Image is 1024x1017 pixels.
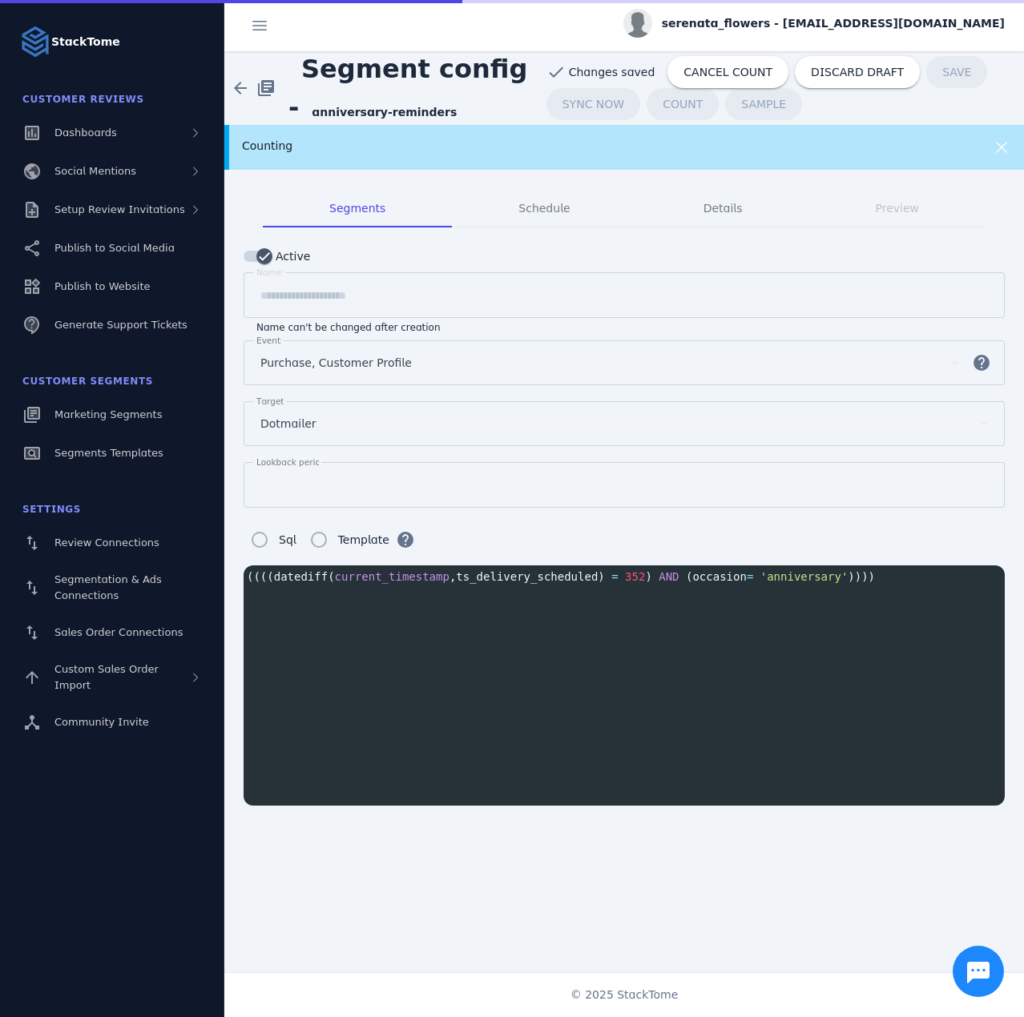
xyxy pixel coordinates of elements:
mat-label: Events [256,336,285,345]
span: Review Connections [54,537,159,549]
mat-icon: help [962,353,1001,372]
mat-label: Targets [256,396,288,406]
span: serenata_flowers - [EMAIL_ADDRESS][DOMAIN_NAME] [662,15,1005,32]
a: Segments Templates [10,436,215,471]
span: current_timestamp [335,570,450,583]
span: Community Invite [54,716,149,728]
a: Review Connections [10,525,215,561]
span: Schedule [518,203,570,214]
label: Active [272,247,310,266]
button: DISCARD DRAFT [795,56,920,88]
span: Changes saved [569,64,655,81]
span: Segmentation & Ads Connections [54,573,162,601]
span: = [747,570,753,583]
button: serenata_flowers - [EMAIL_ADDRESS][DOMAIN_NAME] [623,9,1005,38]
span: AND [659,570,679,583]
mat-icon: check [546,62,566,82]
span: ( [328,570,334,583]
mat-form-field: Segment targets [244,401,1005,462]
img: profile.jpg [623,9,652,38]
a: Generate Support Tickets [10,308,215,343]
strong: anniversary-reminders [312,106,457,119]
span: Sales Order Connections [54,626,183,638]
img: Logo image [19,26,51,58]
span: )))) [848,570,875,583]
span: 352 [625,570,645,583]
span: Purchase, Customer Profile [260,353,412,372]
span: Social Mentions [54,165,136,177]
a: Publish to Social Media [10,231,215,266]
div: Counting [242,138,934,155]
strong: StackTome [51,34,120,50]
span: Setup Review Invitations [54,203,185,215]
span: Marketing Segments [54,408,162,420]
span: , [450,570,456,583]
button: CANCEL COUNT [667,56,788,88]
div: Segment sql [244,565,1005,806]
mat-hint: Name can't be changed after creation [256,318,441,334]
span: Custom Sales Order Import [54,663,159,691]
span: ) [598,570,604,583]
span: DISCARD DRAFT [811,66,904,78]
span: 'anniversary' [760,570,849,583]
span: ( [686,570,692,583]
span: Dotmailer [260,414,316,433]
mat-label: Name [256,267,281,277]
label: Template [335,530,389,549]
mat-form-field: Segment name [244,272,1005,334]
span: Settings [22,504,81,515]
span: © 2025 StackTome [570,987,679,1003]
mat-label: Lookback period [256,457,326,467]
mat-icon: library_books [256,78,276,98]
span: Segment config - [288,41,527,135]
label: Sql [276,530,296,549]
span: Dashboards [54,127,117,139]
span: Publish to Social Media [54,242,175,254]
span: datediff ts_delivery_scheduled occasion [247,570,875,583]
span: Publish to Website [54,280,150,292]
a: Segmentation & Ads Connections [10,564,215,612]
a: Publish to Website [10,269,215,304]
span: (((( [247,570,274,583]
span: ) [645,570,651,583]
span: Details [703,203,743,214]
mat-radio-group: Segment config type [244,524,389,556]
span: Customer Segments [22,376,153,387]
a: Sales Order Connections [10,615,215,650]
a: Community Invite [10,705,215,740]
span: Segments Templates [54,447,163,459]
a: Marketing Segments [10,397,215,432]
span: Segments [329,203,385,214]
span: Generate Support Tickets [54,319,187,331]
span: CANCEL COUNT [683,66,772,78]
mat-form-field: Segment events [244,340,1005,401]
span: Customer Reviews [22,94,144,105]
span: = [611,570,618,583]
